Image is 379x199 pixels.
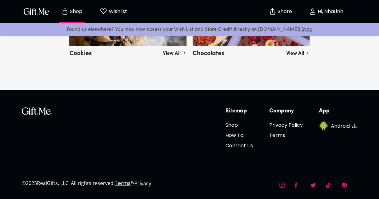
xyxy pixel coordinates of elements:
a: Sync [302,27,312,32]
p: Shop [69,9,83,14]
button: Hi, NhaLinh [295,2,357,21]
a: AndroidAndroid [319,121,357,130]
p: © 2025 RealGifts, LLC. All rights reserved. [22,179,115,187]
img: GiftMe Logo [22,107,51,115]
a: View All [163,47,187,57]
button: GiftMe Logo [22,8,51,15]
img: GiftMe Logo [22,7,50,16]
a: Chocolates [193,41,310,56]
h6: Privacy Policy [269,121,303,129]
p: Wishlist [107,7,127,16]
h6: Company [269,107,303,115]
h6: Android [331,122,350,130]
h6: App [319,107,357,115]
p: & [131,180,134,193]
h6: Sitemap [225,107,253,115]
h6: Contact Us [225,142,253,149]
button: Store page [55,2,89,21]
h6: How To [225,131,253,139]
button: Wishlist page [96,2,131,21]
button: Share [270,1,291,22]
h5: Chocolates [193,47,224,58]
p: Found us elsewhere? You may now access your Wish List and Store Credit directly on [DOMAIN_NAME]! [5,26,374,34]
p: Share [276,9,292,14]
img: Android [319,121,328,130]
h5: Cookies [69,47,92,58]
a: Cookies [69,41,186,56]
h6: Terms [269,131,303,139]
a: View All [286,47,310,57]
h6: Shop [225,121,253,129]
a: Terms [115,180,131,187]
p: Hi, NhaLinh [317,9,344,14]
img: secure [269,8,276,15]
a: Privacy [134,180,151,187]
